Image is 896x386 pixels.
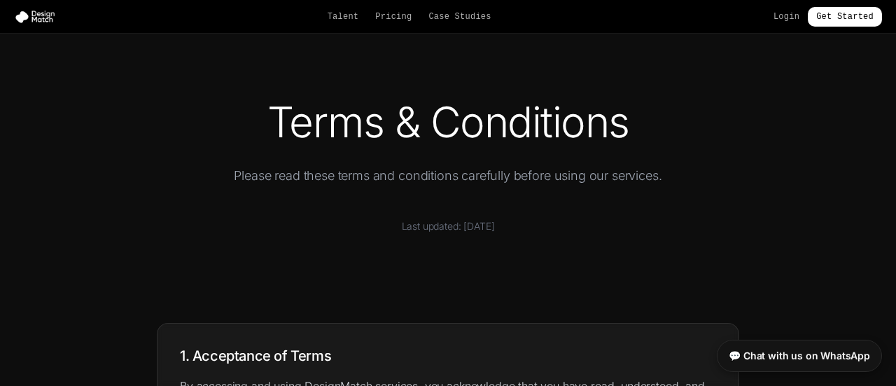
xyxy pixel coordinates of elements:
a: Login [773,11,799,22]
p: Please read these terms and conditions carefully before using our services. [179,165,717,186]
a: Talent [328,11,359,22]
h1: Terms & Conditions [157,101,739,143]
a: 💬 Chat with us on WhatsApp [717,340,882,372]
a: Get Started [808,7,882,27]
img: Design Match [14,10,62,24]
h3: 1. Acceptance of Terms [180,346,716,366]
a: Pricing [375,11,412,22]
p: Last updated: [DATE] [157,219,739,233]
a: Case Studies [428,11,491,22]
